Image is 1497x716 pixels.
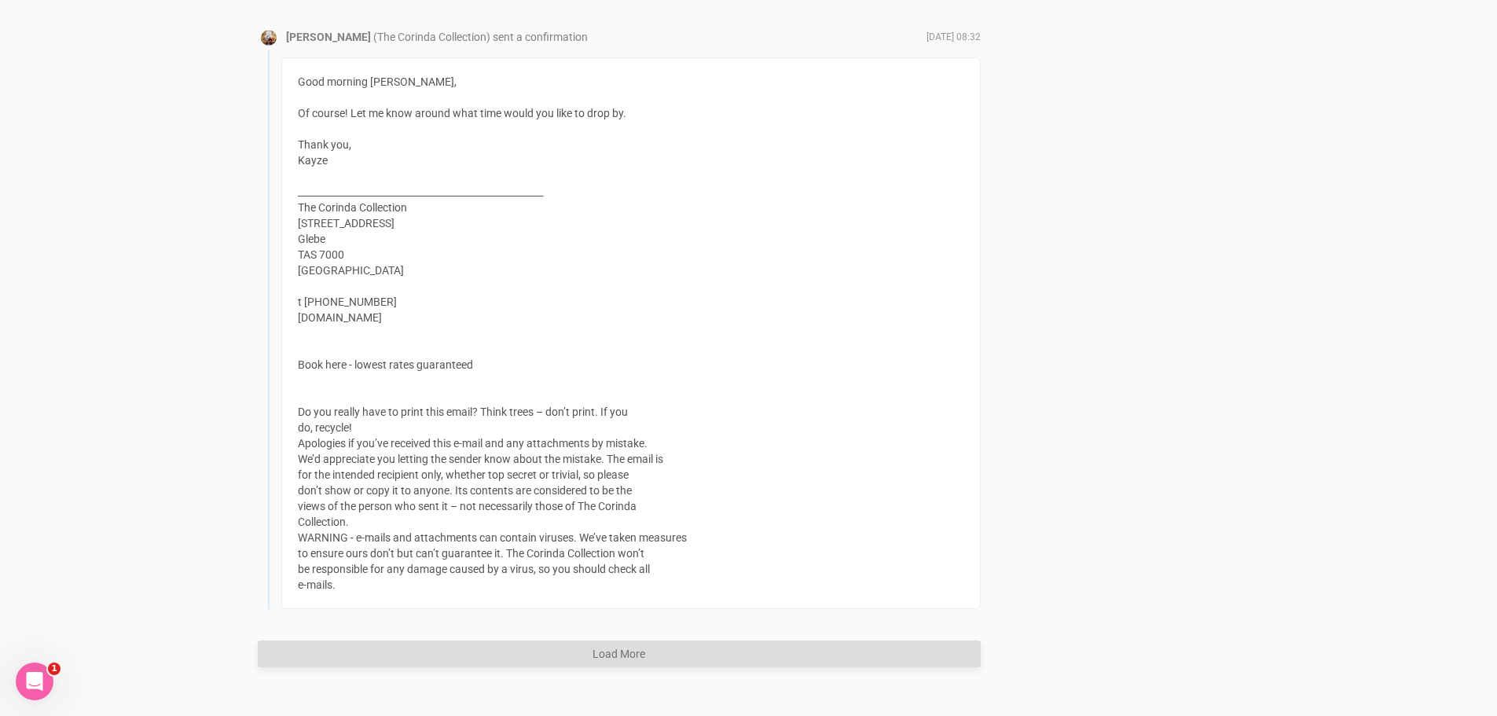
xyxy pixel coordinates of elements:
button: Load More [258,641,981,667]
strong: [PERSON_NAME] [286,31,371,43]
span: [DATE] 08:32 [926,31,981,44]
: Do you really have to print this email? Think trees – don’t print. If you do, recycle! Apologies ... [298,406,687,591]
div: Good morning [PERSON_NAME], Of course! Let me know around what time would you like to drop by. Th... [281,57,981,609]
span: 1 [48,663,61,675]
img: open-uri20200520-4-1r8dlr4 [261,30,277,46]
span: (The Corinda Collection) sent a confirmation [373,31,588,43]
